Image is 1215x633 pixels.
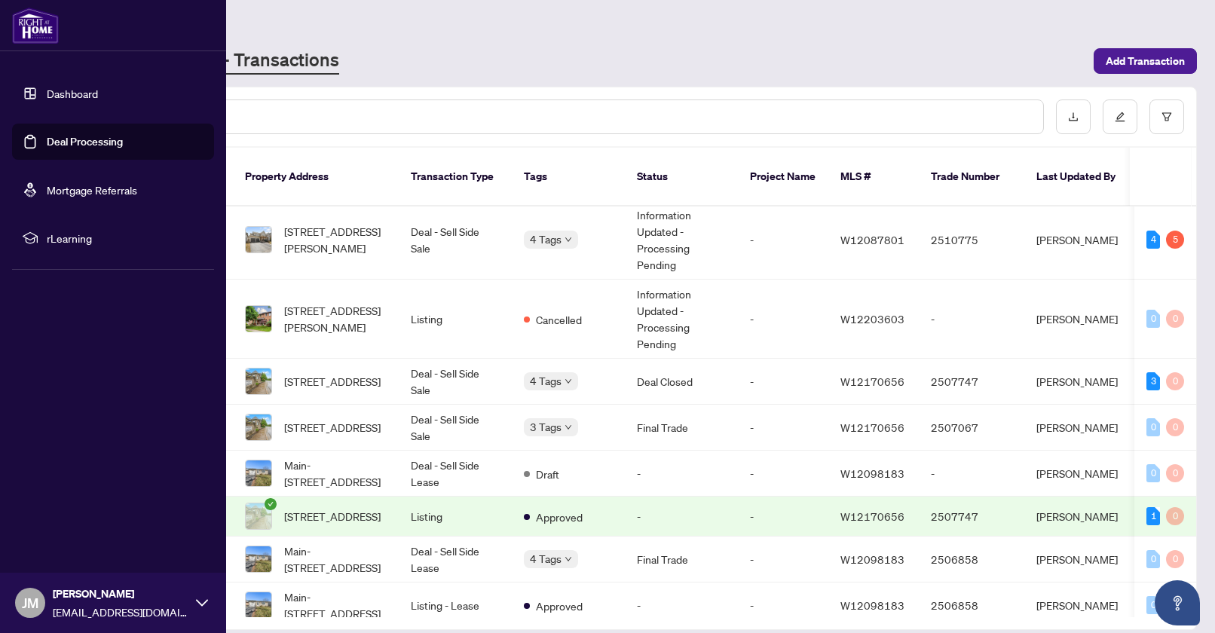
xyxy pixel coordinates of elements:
span: Cancelled [536,311,582,328]
td: Information Updated - Processing Pending [625,200,738,280]
th: Last Updated By [1024,148,1137,206]
div: 0 [1166,372,1184,390]
td: 2506858 [919,537,1024,583]
span: Add Transaction [1106,49,1185,73]
span: Approved [536,509,583,525]
div: 0 [1146,596,1160,614]
td: - [738,200,828,280]
span: edit [1115,112,1125,122]
td: Information Updated - Processing Pending [625,280,738,359]
button: Add Transaction [1094,48,1197,74]
span: Approved [536,598,583,614]
td: Listing - Lease [399,583,512,628]
span: down [565,378,572,385]
td: - [738,451,828,497]
div: 0 [1166,464,1184,482]
td: Deal - Sell Side Lease [399,537,512,583]
a: Deal Processing [47,135,123,148]
span: W12098183 [840,598,904,612]
td: 2507067 [919,405,1024,451]
td: - [738,405,828,451]
td: - [625,497,738,537]
td: [PERSON_NAME] [1024,583,1137,628]
img: thumbnail-img [246,227,271,252]
td: - [625,451,738,497]
td: Deal - Sell Side Sale [399,405,512,451]
span: W12170656 [840,509,904,523]
div: 4 [1146,231,1160,249]
span: [STREET_ADDRESS][PERSON_NAME] [284,302,387,335]
img: thumbnail-img [246,592,271,618]
button: Open asap [1155,580,1200,625]
td: Final Trade [625,405,738,451]
span: W12098183 [840,466,904,480]
div: 0 [1146,464,1160,482]
th: Tags [512,148,625,206]
th: Project Name [738,148,828,206]
span: [EMAIL_ADDRESS][DOMAIN_NAME] [53,604,188,620]
span: down [565,555,572,563]
span: W12170656 [840,375,904,388]
div: 0 [1166,310,1184,328]
span: download [1068,112,1079,122]
span: W12170656 [840,420,904,434]
span: Main-[STREET_ADDRESS] [284,589,387,622]
td: Deal - Sell Side Sale [399,200,512,280]
span: [PERSON_NAME] [53,586,188,602]
td: 2507747 [919,359,1024,405]
img: logo [12,8,59,44]
div: 5 [1166,231,1184,249]
span: Main-[STREET_ADDRESS] [284,457,387,490]
th: Transaction Type [399,148,512,206]
span: 4 Tags [530,231,562,248]
span: [STREET_ADDRESS] [284,419,381,436]
span: [STREET_ADDRESS] [284,373,381,390]
td: [PERSON_NAME] [1024,537,1137,583]
img: thumbnail-img [246,460,271,486]
button: download [1056,99,1091,134]
td: 2506858 [919,583,1024,628]
span: W12203603 [840,312,904,326]
span: [STREET_ADDRESS] [284,508,381,524]
span: Main-[STREET_ADDRESS] [284,543,387,576]
img: thumbnail-img [246,306,271,332]
th: Status [625,148,738,206]
span: JM [22,592,38,613]
td: - [738,280,828,359]
td: 2510775 [919,200,1024,280]
td: Listing [399,280,512,359]
td: - [738,497,828,537]
span: W12087801 [840,233,904,246]
div: 1 [1146,507,1160,525]
button: edit [1103,99,1137,134]
td: - [738,537,828,583]
td: - [738,359,828,405]
span: filter [1161,112,1172,122]
td: Deal - Sell Side Sale [399,359,512,405]
span: 4 Tags [530,550,562,567]
a: Mortgage Referrals [47,183,137,197]
td: [PERSON_NAME] [1024,451,1137,497]
div: 0 [1146,310,1160,328]
div: 0 [1166,550,1184,568]
span: rLearning [47,230,204,246]
span: down [565,236,572,243]
span: W12098183 [840,552,904,566]
img: thumbnail-img [246,368,271,394]
td: - [919,451,1024,497]
span: down [565,424,572,431]
span: 4 Tags [530,372,562,390]
td: 2507747 [919,497,1024,537]
th: MLS # [828,148,919,206]
span: [STREET_ADDRESS][PERSON_NAME] [284,223,387,256]
div: 3 [1146,372,1160,390]
img: thumbnail-img [246,546,271,572]
td: - [625,583,738,628]
td: [PERSON_NAME] [1024,200,1137,280]
td: [PERSON_NAME] [1024,280,1137,359]
button: filter [1149,99,1184,134]
div: 0 [1146,550,1160,568]
div: 0 [1146,418,1160,436]
th: Trade Number [919,148,1024,206]
a: Dashboard [47,87,98,100]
